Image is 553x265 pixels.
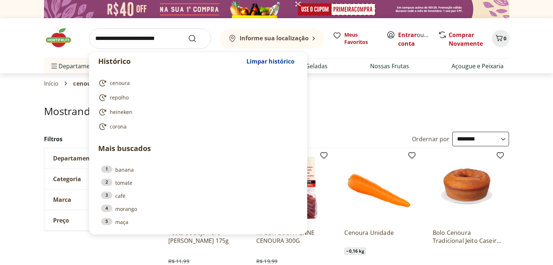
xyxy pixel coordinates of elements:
img: Cenoura Unidade [344,154,413,223]
img: Bolo Cenoura Tradicional Jeito Caseiro 400g [433,154,502,223]
span: R$ 19,99 [256,258,277,265]
div: 1 [101,166,112,173]
input: search [89,28,211,49]
a: Início [44,80,59,87]
span: cenoura [73,80,97,87]
span: R$ 11,99 [168,258,189,265]
button: Carrinho [492,30,509,47]
span: Categoria [53,175,81,183]
img: Hortifruti [44,27,80,49]
button: Limpar histórico [243,53,298,70]
div: 4 [101,205,112,212]
b: Informe sua localização [240,34,309,42]
div: 3 [101,192,112,199]
p: Mais buscados [98,143,298,154]
label: Ordernar por [412,135,450,143]
a: corona [98,122,295,131]
div: 5 [101,218,112,225]
button: Marca [44,189,153,210]
a: Meus Favoritos [333,31,378,46]
div: 2 [101,179,112,186]
span: Limpar histórico [247,58,294,64]
a: 2tomate [101,179,295,187]
h2: Filtros [44,132,154,146]
p: Histórico [98,56,243,66]
a: Criar conta [398,31,438,48]
a: Pasta de Soja Puro [PERSON_NAME] 175g [168,229,237,245]
a: Cenoura Unidade [344,229,413,245]
a: Bolo Cenoura Tradicional Jeito Caseiro 400g [433,229,502,245]
span: Marca [53,196,71,203]
span: repolho [110,94,129,101]
span: heineken [110,109,132,116]
a: cenoura [98,79,295,87]
a: 3café [101,192,295,200]
button: Departamento [44,148,153,168]
span: ou [398,30,430,48]
button: Preço [44,210,153,231]
button: Menu [50,57,59,75]
a: 5maça [101,218,295,226]
span: cenoura [110,79,130,87]
span: 0 [504,35,506,42]
button: Categoria [44,169,153,189]
span: Departamento [53,155,96,162]
a: MASSA GOUR PENNE CENOURA 300G [256,229,325,245]
a: 4morango [101,205,295,213]
a: Comprar Novamente [449,31,483,48]
a: heineken [98,108,295,117]
a: 1banana [101,166,295,174]
span: corona [110,123,127,130]
button: Informe sua localização [220,28,324,49]
a: Nossas Frutas [370,62,409,70]
a: repolho [98,93,295,102]
span: ~ 0,16 kg [344,248,366,255]
a: Açougue e Peixaria [452,62,504,70]
button: Submit Search [188,34,205,43]
span: Meus Favoritos [344,31,378,46]
span: Departamentos [50,57,102,75]
h1: Mostrando resultados para: [44,105,509,117]
span: Preço [53,217,69,224]
a: Entrar [398,31,417,39]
